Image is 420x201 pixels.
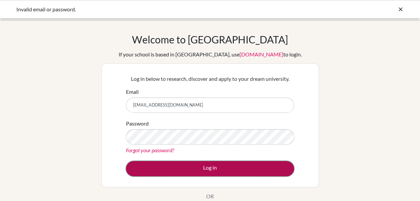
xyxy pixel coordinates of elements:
[206,192,214,200] p: OR
[132,33,288,45] h1: Welcome to [GEOGRAPHIC_DATA]
[126,75,294,83] p: Log in below to research, discover and apply to your dream university.
[126,161,294,176] button: Log in
[119,50,302,58] div: If your school is based in [GEOGRAPHIC_DATA], use to login.
[16,5,304,13] div: Invalid email or password.
[126,147,174,153] a: Forgot your password?
[240,51,283,57] a: [DOMAIN_NAME]
[126,88,139,96] label: Email
[126,120,149,128] label: Password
